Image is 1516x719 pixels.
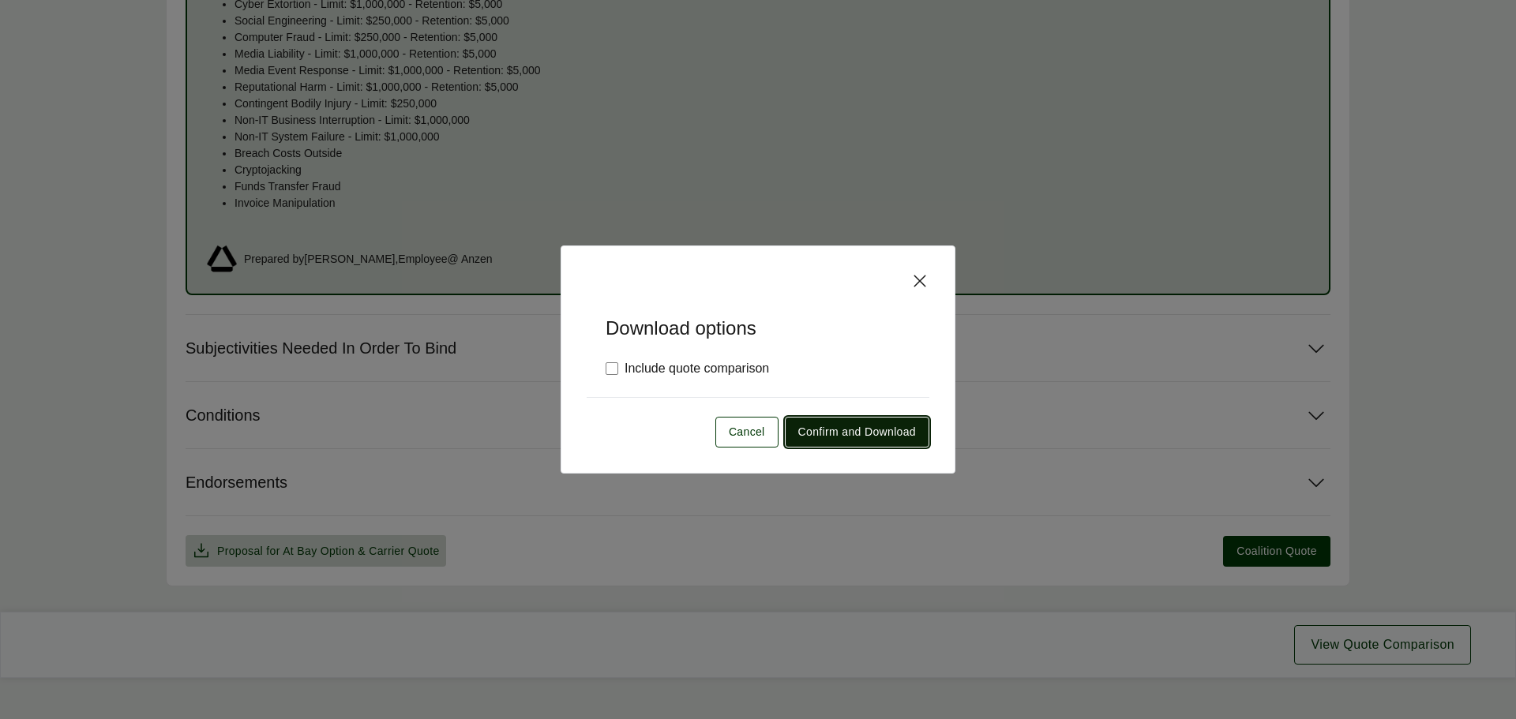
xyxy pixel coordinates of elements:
[715,417,779,448] button: Cancel
[729,424,765,440] span: Cancel
[587,290,929,340] h5: Download options
[606,359,769,378] label: Include quote comparison
[798,424,916,440] span: Confirm and Download
[785,417,929,448] button: Confirm and Download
